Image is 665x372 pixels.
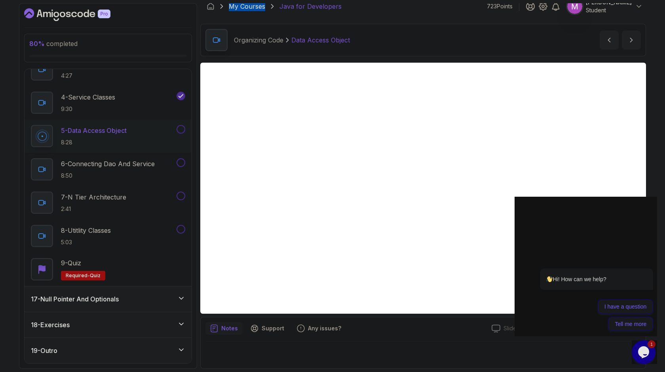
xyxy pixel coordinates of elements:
[308,324,341,332] p: Any issues?
[586,6,632,14] p: Student
[66,272,90,279] span: Required-
[600,31,619,50] button: previous content
[61,258,81,268] p: 9 - Quiz
[205,322,243,335] button: notes button
[31,225,185,247] button: 8-Utitlity Classes5:03
[25,312,192,337] button: 18-Exercises
[31,346,57,355] h3: 19 - Outro
[24,8,129,21] a: Dashboard
[31,192,185,214] button: 7-N Tier Architecture2:41
[221,324,238,332] p: Notes
[31,125,185,147] button: 5-Data Access Object8:28
[31,58,185,81] button: 4:27
[61,92,115,102] p: 4 - Service Classes
[25,286,192,312] button: 17-Null Pointer And Optionals
[25,338,192,363] button: 19-Outro
[61,105,115,113] p: 9:30
[61,205,126,213] p: 2:41
[31,92,185,114] button: 4-Service Classes9:30
[487,2,513,10] p: 723 Points
[61,226,111,235] p: 8 - Utitlity Classes
[31,320,70,330] h3: 18 - Exercises
[31,158,185,180] button: 6-Connecting Dao And Service8:50
[229,2,265,11] a: My Courses
[279,2,342,11] p: Java for Developers
[29,40,78,48] span: completed
[61,72,89,80] p: 4:27
[31,258,185,280] button: 9-QuizRequired-quiz
[622,31,641,50] button: next content
[90,272,101,279] span: quiz
[61,172,155,180] p: 8:50
[61,138,127,146] p: 8:28
[291,35,350,45] p: Data Access Object
[292,322,346,335] button: Feedback button
[61,159,155,169] p: 6 - Connecting Dao And Service
[262,324,284,332] p: Support
[246,322,289,335] button: Support button
[61,238,111,246] p: 5:03
[207,2,215,10] a: Dashboard
[234,35,283,45] p: Organizing Code
[61,192,126,202] p: 7 - N Tier Architecture
[61,126,127,135] p: 5 - Data Access Object
[632,340,657,364] iframe: chat widget
[31,294,119,304] h3: 17 - Null Pointer And Optionals
[200,63,646,314] iframe: 5 - Data Access Object
[515,197,657,336] iframe: chat widget
[503,324,519,332] p: Slides
[29,40,45,48] span: 80 %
